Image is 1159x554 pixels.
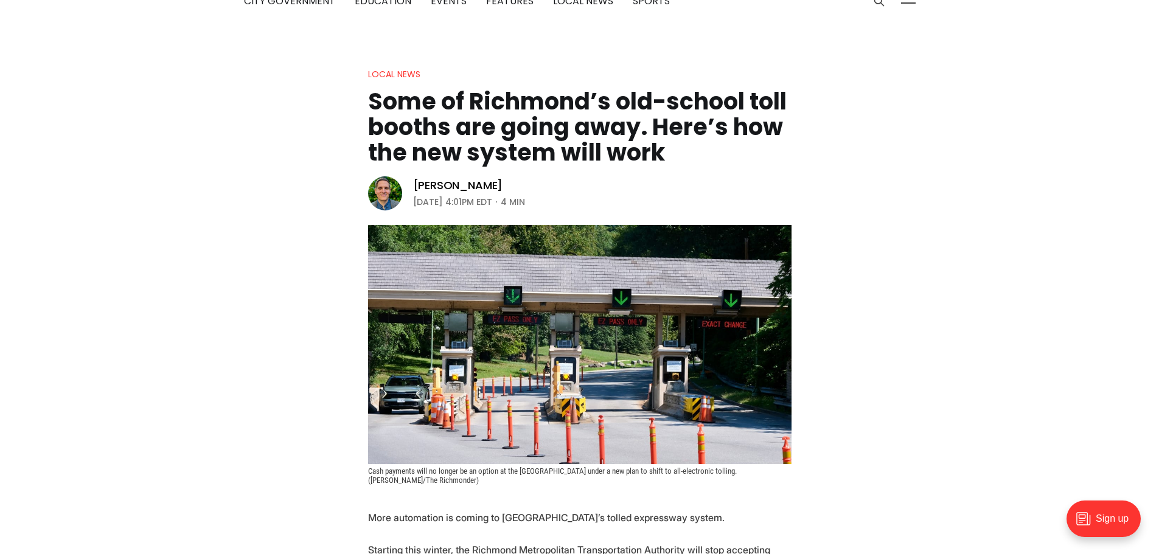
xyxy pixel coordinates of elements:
a: Local News [368,68,420,80]
span: 4 min [501,195,525,209]
img: Some of Richmond’s old-school toll booths are going away. Here’s how the new system will work [368,225,792,464]
time: [DATE] 4:01PM EDT [413,195,492,209]
img: Graham Moomaw [368,176,402,210]
a: [PERSON_NAME] [413,178,503,193]
iframe: portal-trigger [1056,494,1159,554]
p: More automation is coming to [GEOGRAPHIC_DATA]’s tolled expressway system. [368,509,792,526]
span: Cash payments will no longer be an option at the [GEOGRAPHIC_DATA] under a new plan to shift to a... [368,466,739,485]
h1: Some of Richmond’s old-school toll booths are going away. Here’s how the new system will work [368,89,792,165]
